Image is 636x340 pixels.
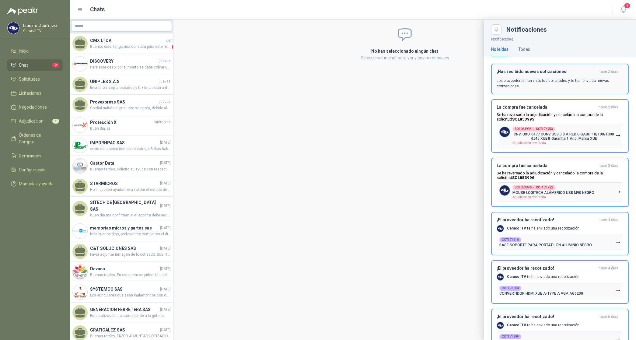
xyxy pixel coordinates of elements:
a: Configuración [7,164,63,176]
b: Caracol TV [507,226,526,230]
span: Licitaciones [19,90,41,96]
img: Company Logo [497,322,504,329]
p: Notificaciones [484,35,636,42]
button: La compra fue canceladahace 2 días Se ha reversado la adjudicación y cancelado la compra de la so... [491,99,629,153]
b: COT171010 [502,238,519,241]
a: Solicitudes [7,73,63,85]
span: Adjudicación [19,118,44,124]
img: Company Logo [500,127,510,137]
p: Se ha reversado la adjudicación y cancelado la compra de la solicitud [497,171,623,180]
span: Adjudicación reversada [512,141,546,145]
span: Solicitudes [19,76,40,82]
a: Inicio [7,45,63,57]
button: Company LogoSOL053995→COT174753CNV-UXU-0477 CONV USB 3.0 A RED GIGABIT 10/100/1000 RJ45 XUE® Gara... [497,124,623,147]
h3: La compra fue cancelada [497,105,596,110]
p: Los proveedores han visto tus solicitudes y te han enviado nuevas cotizaciones. [497,78,623,89]
span: hace 2 días [599,105,618,110]
a: Manuales y ayuda [7,178,63,190]
button: COT173684CONVERTIDOR HDMI XUE A-TYPE A VGA AG6200 [497,283,623,298]
span: hace 3 días [599,163,618,168]
b: COT173684 [502,287,519,290]
p: BASE SOPORTE PARA PORTATIL EN ALUMINIO NEGRO [499,243,592,247]
a: Órdenes de Compra [7,129,63,148]
h1: Chats [90,5,105,14]
h3: La compra fue cancelada [497,163,596,168]
p: CONVERTIDOR HDMI XUE A-TYPE A VGA AG6200 [499,291,583,296]
button: ¡Has recibido nuevas cotizaciones!hace 2 días Los proveedores han visto tus solicitudes y te han ... [491,64,629,94]
button: ¡El proveedor ha recotizado!hace 4 días Company LogoCaracol TV te ha enviado una recotización.COT... [491,260,629,304]
a: Licitaciones [7,87,63,99]
span: Inicio [19,48,29,54]
button: COT171010BASE SOPORTE PARA PORTATIL EN ALUMINIO NEGRO [497,235,623,250]
img: Company Logo [497,225,504,232]
img: Company Logo [500,185,510,195]
button: 6 [618,4,629,15]
a: Chat2 [7,59,63,71]
span: hace 4 días [599,217,618,223]
a: Adjudicación1 [7,115,63,127]
button: ¡El proveedor ha recotizado!hace 4 días Company LogoCaracol TV te ha enviado una recotización.COT... [491,212,629,255]
p: Caracol TV [23,29,61,33]
div: No leídas [491,46,508,53]
a: Remisiones [7,150,63,162]
button: Company LogoSOL053996→COT173722MOUSE LOGITECH ALÁMBRICO USB M90 NEGROAdjudicación reversada [497,182,623,202]
p: te ha enviado una recotización. [507,226,580,231]
p: MOUSE LOGITECH ALÁMBRICO USB M90 NEGRO [512,191,594,195]
span: 2 [52,63,59,68]
b: Caracol TV [507,323,526,327]
b: Caracol TV [507,275,526,279]
b: SOL053996 [512,175,534,180]
b: COT173722 [536,186,553,189]
span: hace 2 días [599,69,618,74]
span: Chat [19,62,28,68]
p: Liborio Guarnizo [23,23,61,28]
img: Company Logo [497,274,504,280]
p: CNV-UXU-0477 CONV USB 3.0 A RED GIGABIT 10/100/1000 RJ45 XUE® Garantía 1 Año, Marca XUE [512,132,615,141]
h3: ¡Has recibido nuevas cotizaciones! [497,69,596,74]
span: hace 4 días [599,266,618,271]
div: SOL053996 → [512,185,555,190]
img: Logo peakr [7,7,38,15]
h3: ¡El proveedor ha recotizado! [497,266,596,271]
p: te ha enviado una recotización. [507,274,580,279]
img: Company Logo [8,22,19,34]
button: Close [491,24,501,35]
div: SOL053995 → [512,127,555,131]
a: Negociaciones [7,101,63,113]
span: Manuales y ayuda [19,181,54,187]
span: Configuración [19,166,46,173]
b: SOL053995 [512,117,534,121]
span: Adjudicación reversada [512,195,546,199]
button: La compra fue canceladahace 3 días Se ha reversado la adjudicación y cancelado la compra de la so... [491,158,629,207]
span: Remisiones [19,152,41,159]
span: 1 [52,119,59,124]
b: COT174753 [536,128,553,131]
span: 6 [624,3,631,9]
div: Notificaciones [506,26,629,33]
div: Todas [518,46,530,53]
h3: ¡El proveedor ha recotizado! [497,314,596,319]
h3: ¡El proveedor ha recotizado! [497,217,596,223]
p: Se ha reversado la adjudicación y cancelado la compra de la solicitud [497,112,623,121]
p: te ha enviado una recotización. [507,323,580,328]
b: COT171899 [502,335,519,338]
span: Negociaciones [19,104,47,110]
span: hace 6 días [599,314,618,319]
span: Órdenes de Compra [19,132,57,145]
